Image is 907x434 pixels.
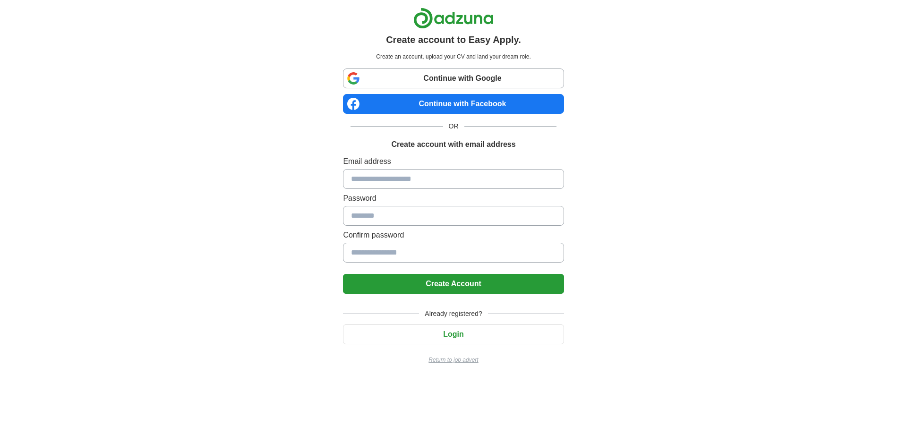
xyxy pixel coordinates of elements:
h1: Create account with email address [391,139,515,150]
p: Create an account, upload your CV and land your dream role. [345,52,562,61]
span: OR [443,121,464,131]
a: Return to job advert [343,356,564,364]
h1: Create account to Easy Apply. [386,33,521,47]
button: Login [343,324,564,344]
a: Continue with Facebook [343,94,564,114]
button: Create Account [343,274,564,294]
span: Already registered? [419,309,488,319]
label: Email address [343,156,564,167]
label: Confirm password [343,230,564,241]
a: Continue with Google [343,68,564,88]
label: Password [343,193,564,204]
a: Login [343,330,564,338]
img: Adzuna logo [413,8,494,29]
